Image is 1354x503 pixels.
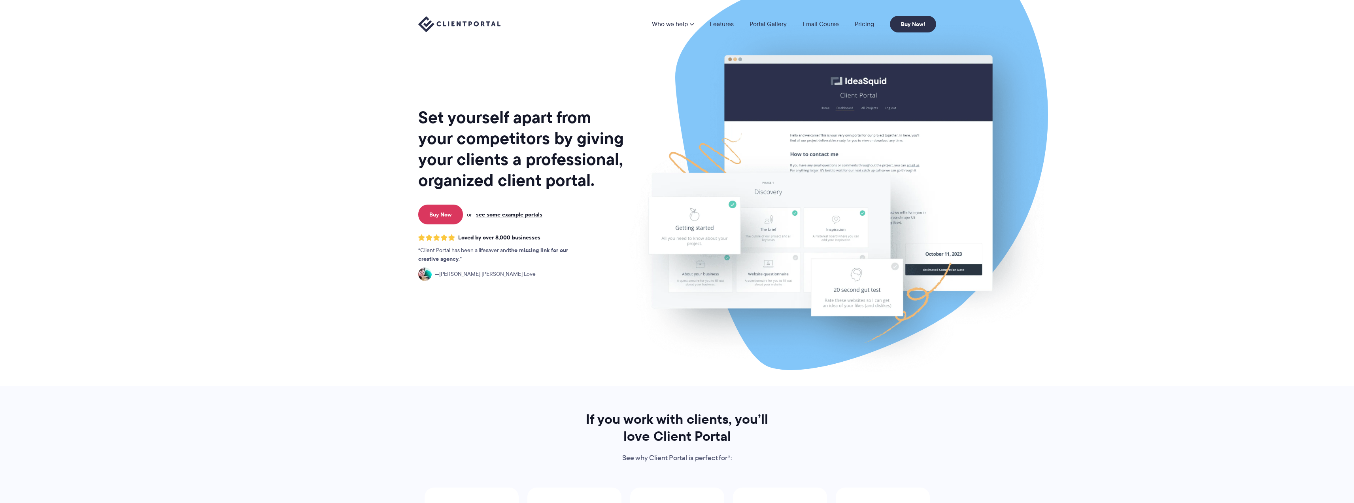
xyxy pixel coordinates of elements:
[418,246,568,263] strong: the missing link for our creative agency
[476,211,542,218] a: see some example portals
[750,21,787,27] a: Portal Gallery
[435,270,536,279] span: [PERSON_NAME] [PERSON_NAME] Love
[803,21,839,27] a: Email Course
[418,246,584,264] p: Client Portal has been a lifesaver and .
[890,16,936,32] a: Buy Now!
[855,21,874,27] a: Pricing
[418,107,625,191] h1: Set yourself apart from your competitors by giving your clients a professional, organized client ...
[575,411,779,445] h2: If you work with clients, you’ll love Client Portal
[418,205,463,224] a: Buy Now
[467,211,472,218] span: or
[458,234,540,241] span: Loved by over 8,000 businesses
[575,452,779,464] p: See why Client Portal is perfect for*:
[710,21,734,27] a: Features
[652,21,694,27] a: Who we help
